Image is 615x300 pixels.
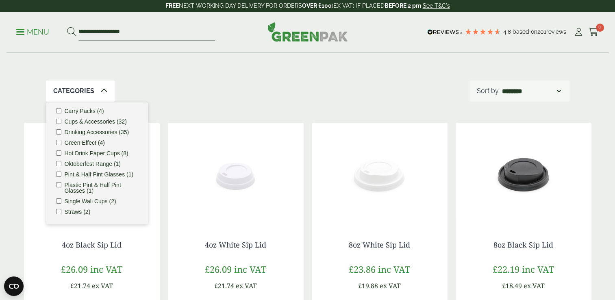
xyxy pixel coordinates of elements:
label: Pint & Half Pint Glasses (1) [65,172,134,177]
select: Shop order [500,86,562,96]
a: 4oz White Sip Lid [205,240,266,250]
img: 4oz White Sip Lid [168,123,304,224]
img: GreenPak Supplies [267,22,348,41]
span: £26.09 [61,263,88,275]
span: £21.74 [70,281,90,290]
strong: BEFORE 2 pm [385,2,421,9]
span: £19.88 [358,281,378,290]
span: £18.49 [502,281,522,290]
span: inc VAT [378,263,410,275]
button: Open CMP widget [4,276,24,296]
span: 4.8 [503,28,513,35]
span: 201 [537,28,546,35]
label: Plastic Pint & Half Pint Glasses (1) [65,182,138,193]
a: 4oz Black Sip Lid [62,240,122,250]
label: Cups & Accessories (32) [65,119,127,124]
a: See T&C's [423,2,450,9]
span: £23.86 [349,263,376,275]
p: Sort by [477,86,499,96]
span: reviews [546,28,566,35]
span: £21.74 [214,281,234,290]
span: £22.19 [493,263,519,275]
p: Categories [53,86,94,96]
label: Straws (2) [65,209,91,215]
img: 8oz White Sip Lid [312,123,448,224]
label: Hot Drink Paper Cups (8) [65,150,128,156]
label: Drinking Accessories (35) [65,129,129,135]
span: inc VAT [522,263,554,275]
span: ex VAT [380,281,401,290]
div: 4.79 Stars [465,28,501,35]
i: Cart [589,28,599,36]
label: Green Effect (4) [65,140,105,146]
a: 8oz White Sip Lid [349,240,410,250]
a: 8oz Black Sip Lid [493,240,553,250]
span: inc VAT [234,263,266,275]
span: £26.09 [205,263,232,275]
label: Oktoberfest Range (1) [65,161,121,167]
span: inc VAT [90,263,122,275]
span: Based on [513,28,537,35]
a: 0 [589,26,599,38]
a: Menu [16,27,49,35]
img: 8oz Black Sip Lid [456,123,591,224]
p: Menu [16,27,49,37]
i: My Account [574,28,584,36]
img: 4oz Black Slip Lid [24,123,160,224]
img: REVIEWS.io [427,29,463,35]
span: ex VAT [92,281,113,290]
span: ex VAT [524,281,545,290]
strong: OVER £100 [302,2,332,9]
span: ex VAT [236,281,257,290]
label: Carry Packs (4) [65,108,104,114]
span: 0 [596,24,604,32]
label: Single Wall Cups (2) [65,198,116,204]
strong: FREE [165,2,179,9]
